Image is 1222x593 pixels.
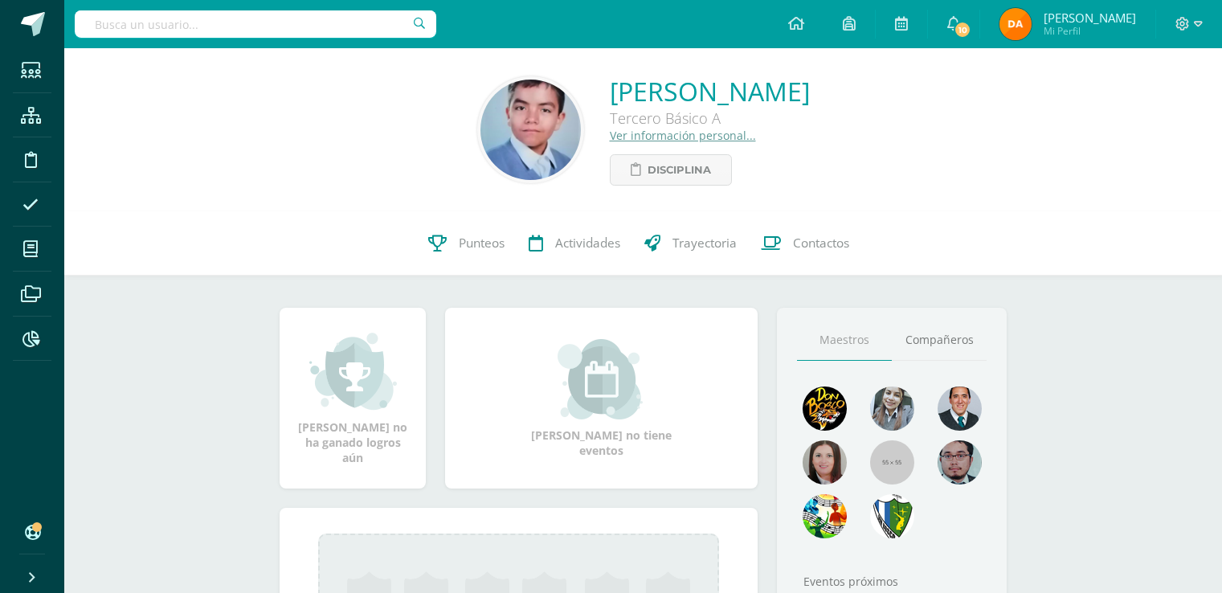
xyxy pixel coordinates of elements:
div: [PERSON_NAME] no ha ganado logros aún [296,331,410,465]
a: Disciplina [610,154,732,186]
img: 393bd64490ab1fc2efd7b64911f3dc56.png [480,80,581,180]
img: 82a5943632aca8211823fb2e9800a6c1.png [999,8,1032,40]
a: Contactos [749,211,861,276]
img: event_small.png [558,339,645,419]
a: Maestros [797,320,892,361]
img: 6e7c8ff660ca3d407ab6d57b0593547c.png [870,494,914,538]
div: Eventos próximos [797,574,987,589]
img: a43eca2235894a1cc1b3d6ce2f11d98a.png [803,494,847,538]
div: [PERSON_NAME] no tiene eventos [521,339,682,458]
input: Busca un usuario... [75,10,436,38]
img: 45bd7986b8947ad7e5894cbc9b781108.png [870,386,914,431]
div: Tercero Básico A [610,108,810,128]
span: Contactos [793,235,849,252]
img: 67c3d6f6ad1c930a517675cdc903f95f.png [803,440,847,485]
img: achievement_small.png [309,331,397,411]
a: [PERSON_NAME] [610,74,810,108]
span: Punteos [459,235,505,252]
span: Mi Perfil [1044,24,1136,38]
a: Compañeros [892,320,987,361]
a: Actividades [517,211,632,276]
img: eec80b72a0218df6e1b0c014193c2b59.png [938,386,982,431]
img: 55x55 [870,440,914,485]
a: Trayectoria [632,211,749,276]
span: 10 [954,21,971,39]
img: 29fc2a48271e3f3676cb2cb292ff2552.png [803,386,847,431]
span: Trayectoria [672,235,737,252]
span: [PERSON_NAME] [1044,10,1136,26]
span: Disciplina [648,155,711,185]
span: Actividades [555,235,620,252]
a: Punteos [416,211,517,276]
a: Ver información personal... [610,128,756,143]
img: d0e54f245e8330cebada5b5b95708334.png [938,440,982,485]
